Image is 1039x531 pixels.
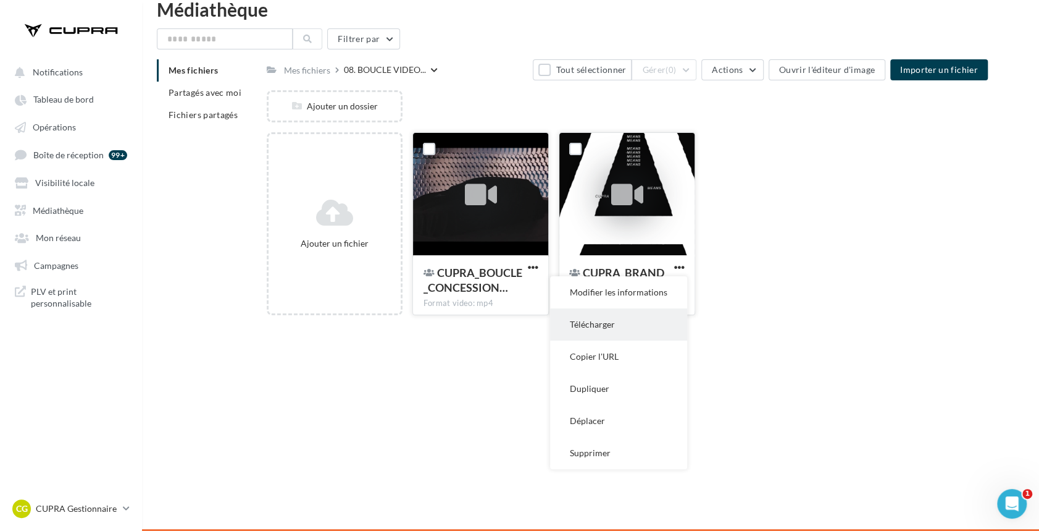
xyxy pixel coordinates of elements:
button: Modifier les informations [550,276,687,308]
span: Importer un fichier [900,64,978,75]
div: Ajouter un dossier [269,100,401,113]
button: Supprimer [550,437,687,469]
span: Notifications [33,67,83,77]
span: Partagés avec moi [169,87,241,98]
div: Format video: mp4 [423,298,538,309]
button: Copier l'URL [550,341,687,373]
button: Actions [701,59,763,80]
span: Fichiers partagés [169,109,238,120]
span: Mon réseau [36,232,81,243]
a: PLV et print personnalisable [7,281,135,315]
a: Boîte de réception 99+ [7,143,135,166]
span: Médiathèque [33,205,83,215]
a: Mon réseau [7,226,135,248]
span: Opérations [33,122,76,132]
button: Télécharger [550,308,687,341]
button: Ouvrir l'éditeur d'image [769,59,885,80]
span: Actions [712,64,743,75]
a: Opérations [7,116,135,138]
span: PLV et print personnalisable [31,286,127,310]
div: 99+ [109,150,127,160]
button: Déplacer [550,405,687,437]
span: (0) [666,65,676,75]
a: Visibilité locale [7,171,135,193]
button: Gérer(0) [632,59,696,80]
span: Campagnes [34,260,78,270]
span: CUPRA_BOUCLE_CONCESSION_AOUT2025_250811_NEW [423,266,522,294]
a: CG CUPRA Gestionnaire [10,497,132,520]
a: Tableau de bord [7,88,135,110]
button: Filtrer par [327,28,400,49]
iframe: Intercom live chat [997,489,1027,519]
span: Boîte de réception [33,150,104,160]
button: Dupliquer [550,373,687,405]
a: Campagnes [7,253,135,276]
button: Importer un fichier [890,59,988,80]
button: Tout sélectionner [533,59,632,80]
p: CUPRA Gestionnaire [36,503,118,515]
span: Tableau de bord [33,95,94,105]
a: Médiathèque [7,198,135,221]
span: 1 [1022,489,1032,499]
span: CG [16,503,28,515]
div: Mes fichiers [284,64,330,77]
div: Ajouter un fichier [273,237,396,250]
span: Visibilité locale [35,177,94,188]
button: Notifications [7,61,130,83]
span: 08. BOUCLE VIDEO... [344,64,426,76]
span: CUPRA_BRAND_MANIFESTO2025_1min17s_ST_250811 [569,266,669,294]
span: Mes fichiers [169,65,218,75]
